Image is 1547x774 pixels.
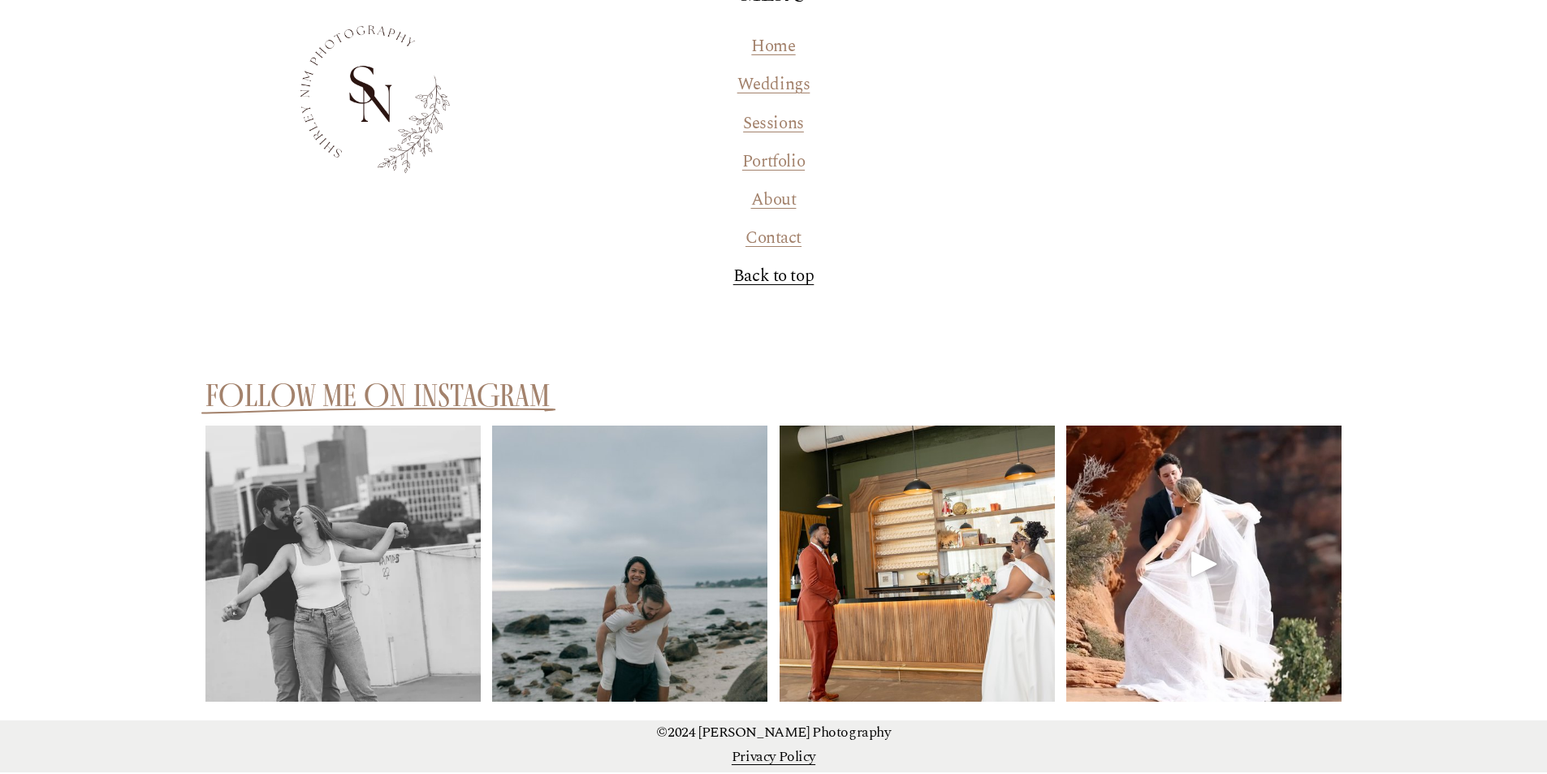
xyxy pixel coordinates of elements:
span: Back to top [733,263,814,289]
a: Privacy Policy [732,746,815,768]
a: Back to top [733,264,814,289]
a: Home [751,34,795,59]
div: Play [1185,544,1224,583]
a: Contact [745,226,802,251]
a: About [751,188,797,213]
p: ©2024 [PERSON_NAME] Photography [205,722,1342,743]
a: Portfolio [742,149,805,175]
img: Some favorites from Adriaunna &amp; Charles&rsquo; day!!❤️ The team: Venue: @thecaseyclt Wedding ... [780,391,1055,736]
img: Jacklyn &amp; Matt&rsquo;s engagement shoot in Connecticut + can&rsquo;t wait for their New York ... [492,380,767,747]
a: Sessions [743,111,804,136]
a: follow me on instagram [205,377,550,413]
a: Weddings [737,72,810,97]
img: Wedding week for Kellie &amp; Logan☺️Can&rsquo;t wait!🥰🥰 [205,380,481,747]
